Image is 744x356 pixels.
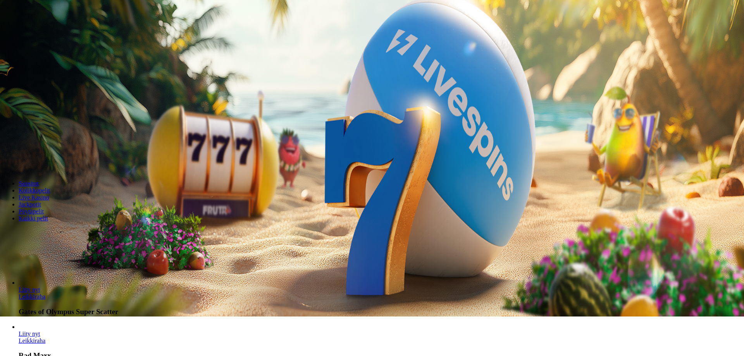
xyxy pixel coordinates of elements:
[3,167,741,236] header: Lobby
[19,286,40,293] a: Gates of Olympus Super Scatter
[19,201,41,208] a: Jackpotit
[19,215,48,222] a: Kaikki pelit
[19,194,49,201] a: Live Kasino
[19,293,45,300] a: Gates of Olympus Super Scatter
[19,308,741,316] h3: Gates of Olympus Super Scatter
[19,279,741,316] article: Gates of Olympus Super Scatter
[19,180,39,187] a: Suositut
[19,208,44,215] a: Pöytäpelit
[19,330,40,337] span: Liity nyt
[19,330,40,337] a: Rad Maxx
[3,167,741,222] nav: Lobby
[19,187,50,194] a: Kolikkopelit
[19,337,45,344] a: Rad Maxx
[19,286,40,293] span: Liity nyt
